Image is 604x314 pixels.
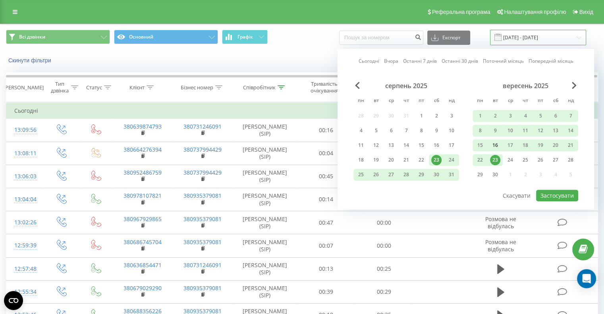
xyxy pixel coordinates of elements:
[222,30,268,44] button: Графік
[490,170,500,180] div: 30
[183,215,222,223] a: 380935379081
[446,155,457,165] div: 24
[446,140,457,150] div: 17
[355,95,367,107] abbr: понеділок
[503,139,518,151] div: ср 17 вер 2025 р.
[124,123,162,130] a: 380639874793
[474,95,486,107] abbr: понеділок
[6,103,598,119] td: Сьогодні
[124,284,162,292] a: 380679029290
[446,111,457,121] div: 3
[233,211,297,234] td: [PERSON_NAME] (SIP)
[490,111,500,121] div: 2
[473,82,578,90] div: вересень 2025
[565,125,576,136] div: 14
[535,125,546,136] div: 12
[369,169,384,181] div: вт 26 серп 2025 р.
[356,140,366,150] div: 11
[518,139,533,151] div: чт 18 вер 2025 р.
[518,154,533,166] div: чт 25 вер 2025 р.
[550,140,561,150] div: 20
[355,280,413,303] td: 00:29
[488,110,503,122] div: вт 2 вер 2025 р.
[429,169,444,181] div: сб 30 серп 2025 р.
[14,238,35,253] div: 12:59:39
[353,82,459,90] div: серпень 2025
[489,95,501,107] abbr: вівторок
[355,234,413,257] td: 00:00
[550,155,561,165] div: 27
[416,111,426,121] div: 1
[369,125,384,137] div: вт 5 серп 2025 р.
[535,140,546,150] div: 19
[243,84,276,91] div: Співробітник
[431,140,442,150] div: 16
[353,125,369,137] div: пн 4 серп 2025 р.
[505,111,515,121] div: 3
[14,284,35,300] div: 12:55:34
[414,169,429,181] div: пт 29 серп 2025 р.
[431,155,442,165] div: 23
[550,125,561,136] div: 13
[124,215,162,223] a: 380967929865
[124,192,162,199] a: 380978107821
[50,81,69,94] div: Тип дзвінка
[237,34,253,40] span: Графік
[577,269,596,288] div: Open Intercom Messenger
[356,155,366,165] div: 18
[233,165,297,188] td: [PERSON_NAME] (SIP)
[233,257,297,280] td: [PERSON_NAME] (SIP)
[371,170,381,180] div: 26
[488,169,503,181] div: вт 30 вер 2025 р.
[353,139,369,151] div: пн 11 серп 2025 р.
[124,238,162,246] a: 380686745704
[369,154,384,166] div: вт 19 серп 2025 р.
[579,9,593,15] span: Вихід
[473,154,488,166] div: пн 22 вер 2025 р.
[401,140,411,150] div: 14
[520,125,531,136] div: 11
[498,190,535,201] button: Скасувати
[503,110,518,122] div: ср 3 вер 2025 р.
[233,119,297,142] td: [PERSON_NAME] (SIP)
[114,30,218,44] button: Основний
[297,257,355,280] td: 00:13
[416,140,426,150] div: 15
[233,142,297,165] td: [PERSON_NAME] (SIP)
[533,139,548,151] div: пт 19 вер 2025 р.
[504,9,566,15] span: Налаштування профілю
[14,146,35,161] div: 13:08:11
[370,95,382,107] abbr: вівторок
[536,190,578,201] button: Застосувати
[297,188,355,211] td: 00:14
[183,261,222,269] a: 380731246091
[384,154,399,166] div: ср 20 серп 2025 р.
[371,140,381,150] div: 12
[529,58,573,65] a: Попередній місяць
[371,125,381,136] div: 5
[473,125,488,137] div: пн 8 вер 2025 р.
[384,125,399,137] div: ср 6 серп 2025 р.
[490,125,500,136] div: 9
[416,170,426,180] div: 29
[446,170,457,180] div: 31
[535,95,546,107] abbr: п’ятниця
[520,140,531,150] div: 18
[401,155,411,165] div: 21
[86,84,102,91] div: Статус
[14,261,35,277] div: 12:57:48
[533,110,548,122] div: пт 5 вер 2025 р.
[475,140,485,150] div: 15
[124,261,162,269] a: 380636854471
[563,139,578,151] div: нд 21 вер 2025 р.
[548,154,563,166] div: сб 27 вер 2025 р.
[414,125,429,137] div: пт 8 серп 2025 р.
[355,82,360,89] span: Previous Month
[473,110,488,122] div: пн 1 вер 2025 р.
[6,57,55,64] button: Скинути фільтри
[356,125,366,136] div: 4
[371,155,381,165] div: 19
[356,170,366,180] div: 25
[488,125,503,137] div: вт 9 вер 2025 р.
[403,58,437,65] a: Останні 7 днів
